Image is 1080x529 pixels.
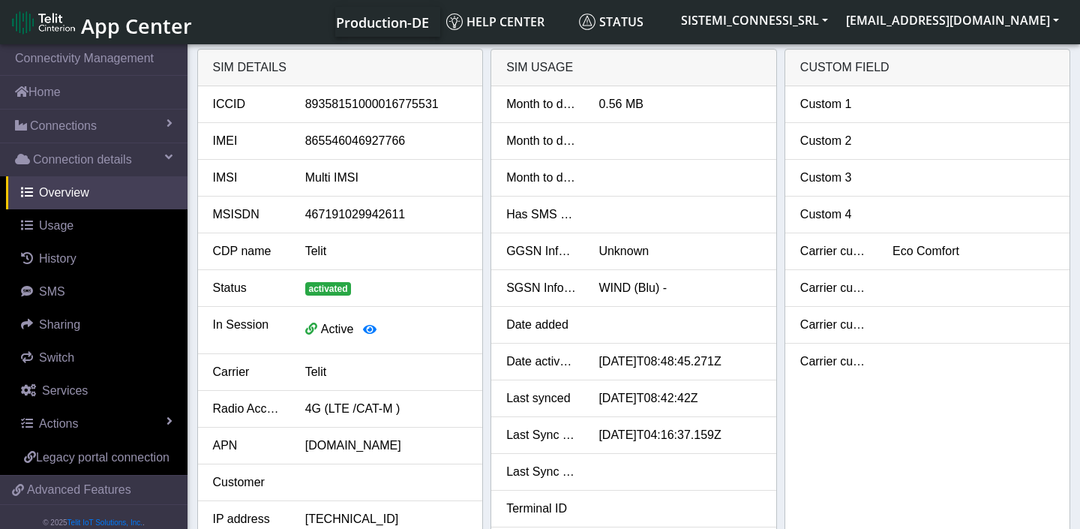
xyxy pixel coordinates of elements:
div: 0.56 MB [587,95,772,113]
div: 865546046927766 [294,132,478,150]
span: Connection details [33,151,132,169]
span: SMS [39,285,65,298]
div: Custom 3 [789,169,881,187]
div: SIM details [198,50,483,86]
div: 89358151000016775531 [294,95,478,113]
div: Custom field [785,50,1070,86]
div: Carrier custom 4 [789,353,881,371]
div: 467191029942611 [294,206,478,224]
a: Actions [6,407,187,440]
span: Help center [446,14,544,30]
div: Custom 1 [789,95,881,113]
div: Month to date SMS [495,132,587,150]
span: Usage [39,219,73,232]
div: SIM usage [491,50,776,86]
div: CDP name [202,242,294,260]
a: Sharing [6,308,187,341]
a: History [6,242,187,275]
div: Last Sync SMS Usage [495,463,587,481]
div: Unknown [587,242,772,260]
div: ICCID [202,95,294,113]
a: Services [6,374,187,407]
div: Carrier custom 3 [789,316,881,334]
span: Actions [39,417,78,430]
div: SGSN Information [495,279,587,297]
span: Sharing [39,318,80,331]
span: Active [321,323,354,335]
div: Custom 2 [789,132,881,150]
span: Switch [39,351,74,364]
div: [DOMAIN_NAME] [294,437,478,455]
div: In Session [202,316,294,344]
span: Legacy portal connection [36,451,169,464]
span: History [39,252,76,265]
a: Help center [440,7,573,37]
div: [DATE]T08:48:45.271Z [587,353,772,371]
a: Status [573,7,672,37]
div: IMEI [202,132,294,150]
span: Connections [30,117,97,135]
div: IP address [202,510,294,528]
a: Usage [6,209,187,242]
div: Last Sync Data Usage [495,426,587,444]
img: knowledge.svg [446,14,463,30]
span: App Center [81,12,192,40]
div: Date activated [495,353,587,371]
div: GGSN Information [495,242,587,260]
div: WIND (Blu) - [587,279,772,297]
div: Month to date data [495,95,587,113]
div: [DATE]T04:16:37.159Z [587,426,772,444]
button: [EMAIL_ADDRESS][DOMAIN_NAME] [837,7,1068,34]
button: SISTEMI_CONNESSI_SRL [672,7,837,34]
img: logo-telit-cinterion-gw-new.png [12,11,75,35]
a: Overview [6,176,187,209]
span: Status [579,14,643,30]
div: Last synced [495,389,587,407]
button: View session details [353,316,386,344]
div: Has SMS Usage [495,206,587,224]
div: [DATE]T08:42:42Z [587,389,772,407]
div: Status [202,279,294,297]
div: Eco Comfort [881,242,1066,260]
div: 4G (LTE /CAT-M ) [294,400,478,418]
a: SMS [6,275,187,308]
span: activated [305,282,352,296]
div: Month to date voice [495,169,587,187]
span: Overview [39,186,89,199]
a: App Center [12,6,190,38]
a: Switch [6,341,187,374]
div: MSISDN [202,206,294,224]
div: Date added [495,316,587,334]
div: Custom 4 [789,206,881,224]
img: status.svg [579,14,595,30]
span: Production-DE [336,14,429,32]
div: IMSI [202,169,294,187]
div: Carrier [202,363,294,381]
div: Multi IMSI [294,169,478,187]
span: Services [42,384,88,397]
div: Carrier custom 2 [789,279,881,297]
a: Telit IoT Solutions, Inc. [67,518,142,527]
div: APN [202,437,294,455]
div: Telit [294,242,478,260]
div: Customer [202,473,294,491]
span: Advanced Features [27,481,131,499]
div: Telit [294,363,478,381]
div: Radio Access Tech [202,400,294,418]
div: Carrier custom 1 [789,242,881,260]
a: Your current platform instance [335,7,428,37]
div: Terminal ID [495,500,587,518]
div: [TECHNICAL_ID] [294,510,478,528]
